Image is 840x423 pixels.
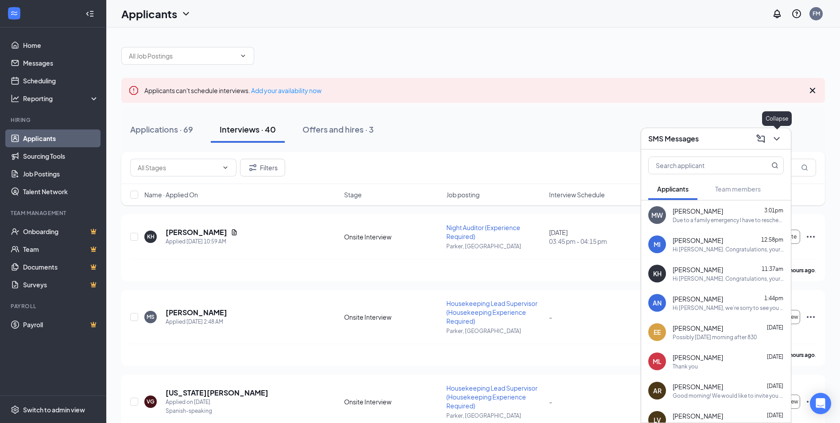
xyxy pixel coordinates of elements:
[344,313,441,321] div: Onsite Interview
[344,190,362,199] span: Stage
[764,207,783,214] span: 3:01pm
[549,313,552,321] span: -
[344,397,441,406] div: Onsite Interview
[23,316,99,333] a: PayrollCrown
[23,240,99,258] a: TeamCrown
[23,147,99,165] a: Sourcing Tools
[805,312,816,322] svg: Ellipses
[549,237,646,246] span: 03:45 pm - 04:15 pm
[446,412,543,419] p: Parker, [GEOGRAPHIC_DATA]
[761,236,783,243] span: 12:58pm
[786,267,815,274] b: 4 hours ago
[166,407,268,415] div: Spanish-speaking
[23,183,99,200] a: Talent Network
[446,243,543,250] p: Parker, [GEOGRAPHIC_DATA]
[144,190,198,199] span: Name · Applied On
[11,94,19,103] svg: Analysis
[754,132,768,146] button: ComposeMessage
[147,233,155,240] div: KH
[248,162,258,173] svg: Filter
[673,207,723,215] span: [PERSON_NAME]
[147,313,155,321] div: MS
[11,405,19,414] svg: Settings
[673,382,723,391] span: [PERSON_NAME]
[770,132,784,146] button: ChevronDown
[231,229,238,236] svg: Document
[166,317,227,326] div: Applied [DATE] 2:48 AM
[128,85,139,96] svg: Error
[791,8,802,19] svg: QuestionInfo
[85,9,94,18] svg: Collapse
[181,8,191,19] svg: ChevronDown
[446,223,520,240] span: Night Auditor (Experience Required)
[23,276,99,294] a: SurveysCrown
[657,185,689,193] span: Applicants
[166,398,268,407] div: Applied on [DATE]
[673,363,698,370] div: Thank you
[715,185,761,193] span: Team members
[673,246,784,253] div: Hi [PERSON_NAME]. Congratulations, your meeting with Springhill Suites Marriott for Night Auditor...
[673,333,757,341] div: Possibly [DATE] morning after 830
[762,266,783,272] span: 11:37am
[23,165,99,183] a: Job Postings
[651,211,663,219] div: MW
[302,124,374,135] div: Offers and hires · 3
[767,412,783,419] span: [DATE]
[653,357,662,366] div: ML
[121,6,177,21] h1: Applicants
[673,236,723,245] span: [PERSON_NAME]
[813,10,820,17] div: FM
[801,164,808,171] svg: MagnifyingGlass
[805,231,816,242] svg: Ellipses
[767,353,783,360] span: [DATE]
[446,384,538,410] span: Housekeeping Lead Supervisor (Housekeeping Experience Required)
[673,265,723,274] span: [PERSON_NAME]
[673,275,784,282] div: Hi [PERSON_NAME]. Congratulations, your meeting with Springhill Suites Marriott for Night Auditor...
[673,294,723,303] span: [PERSON_NAME]
[344,232,441,241] div: Onsite Interview
[649,157,754,174] input: Search applicant
[673,392,784,399] div: Good morning! We would like to invite you to interview for the full time Night Audit position at ...
[673,216,784,224] div: Due to a family emergency I have to reschedule our interview. Do you have any availability next w...
[653,298,662,307] div: AN
[654,240,661,249] div: MI
[446,327,543,335] p: Parker, [GEOGRAPHIC_DATA]
[251,86,321,94] a: Add your availability now
[673,411,723,420] span: [PERSON_NAME]
[446,299,538,325] span: Housekeeping Lead Supervisor (Housekeeping Experience Required)
[147,398,155,405] div: VG
[673,324,723,333] span: [PERSON_NAME]
[23,258,99,276] a: DocumentsCrown
[166,227,227,237] h5: [PERSON_NAME]
[767,324,783,331] span: [DATE]
[23,94,99,103] div: Reporting
[129,51,236,61] input: All Job Postings
[805,396,816,407] svg: Ellipses
[130,124,193,135] div: Applications · 69
[673,304,784,312] div: Hi [PERSON_NAME], we’re sorry to see you go! Your meeting with Springhill Suites Marriott for Nig...
[23,36,99,54] a: Home
[549,190,605,199] span: Interview Schedule
[11,209,97,217] div: Team Management
[767,383,783,389] span: [DATE]
[653,386,662,395] div: AR
[549,398,552,406] span: -
[755,133,766,144] svg: ComposeMessage
[144,86,321,94] span: Applicants can't schedule interviews.
[772,8,782,19] svg: Notifications
[220,124,276,135] div: Interviews · 40
[807,85,818,96] svg: Cross
[771,162,778,169] svg: MagnifyingGlass
[764,295,783,302] span: 1:44pm
[166,237,238,246] div: Applied [DATE] 10:59 AM
[240,159,285,176] button: Filter Filters
[446,190,480,199] span: Job posting
[222,164,229,171] svg: ChevronDown
[240,52,247,59] svg: ChevronDown
[166,308,227,317] h5: [PERSON_NAME]
[23,54,99,72] a: Messages
[771,133,782,144] svg: ChevronDown
[11,302,97,310] div: Payroll
[23,223,99,240] a: OnboardingCrown
[654,328,661,337] div: EE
